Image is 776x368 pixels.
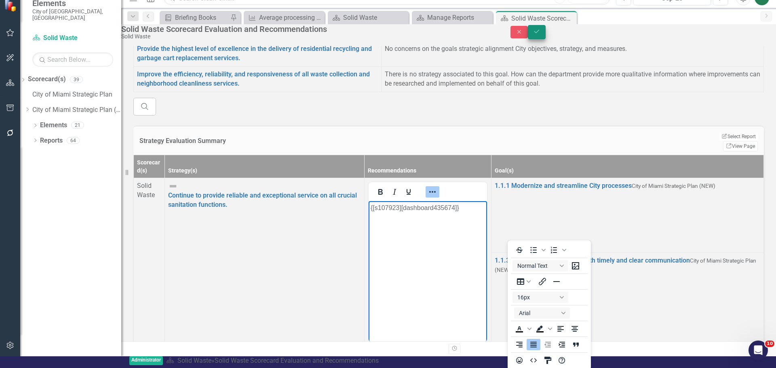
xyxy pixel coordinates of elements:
[162,13,228,23] a: Briefing Books
[121,34,494,40] div: Solid Waste
[137,182,155,199] span: Solid Waste
[139,137,567,145] h3: Strategy Evaluation Summary
[495,182,632,189] a: 1.1.1 Modernize and streamline City processes
[765,341,774,347] span: 10
[514,307,570,319] button: Font Arial
[134,41,382,67] td: Double-Click to Edit Right Click for Context Menu
[512,276,535,287] button: Table
[527,355,540,366] button: HTML Editor
[632,183,715,189] span: City of Miami Strategic Plan (NEW)
[519,310,559,316] span: Arial
[134,67,382,92] td: Double-Click to Edit Right Click for Context Menu
[517,263,557,269] span: Normal Text
[369,201,487,342] iframe: Rich Text Area
[554,323,567,334] button: Align left
[28,75,66,84] a: Scorecard(s)
[137,158,161,175] div: Scorecard(s)
[569,260,582,271] button: Insert image
[71,122,84,129] div: 21
[719,132,758,141] button: Select Report
[517,294,557,301] span: 16px
[555,355,569,366] button: Help
[541,355,555,366] button: CSS Editor
[129,356,163,366] span: Administrator
[541,339,555,350] button: Decrease indent
[385,70,760,88] p: There is no strategy associated to this goal. How can the department provide more qualitative inf...
[385,44,760,54] p: No concerns on the goals strategic alignment City objectives, strategy, and measures.
[414,13,491,23] a: Manage Reports
[175,13,228,23] div: Briefing Books
[426,186,439,198] button: Reveal or hide additional toolbar items
[343,13,407,23] div: Solid Waste
[512,292,568,303] button: Font size 16px
[533,323,553,334] div: Background color Black
[330,13,407,23] a: Solid Waste
[512,355,526,366] button: Emojis
[246,13,323,23] a: Average processing time for RFP/RFQs (A&E) (days)
[388,186,401,198] button: Italic
[536,276,549,287] button: Insert/edit link
[527,244,547,256] div: Bullet list
[511,13,575,23] div: Solid Waste Scorecard Evaluation and Recommendations
[121,25,494,34] div: Solid Waste Scorecard Evaluation and Recommendations
[368,166,488,175] div: Recommendations
[70,76,83,83] div: 39
[32,53,113,67] input: Search Below...
[527,339,540,350] button: Justify
[166,356,443,366] div: »
[40,136,63,145] a: Reports
[32,8,113,21] small: City of [GEOGRAPHIC_DATA], [GEOGRAPHIC_DATA]
[168,191,357,208] a: Continue to provide reliable and exceptional service on all crucial sanitation functions.
[402,186,415,198] button: Underline
[382,67,764,92] td: Double-Click to Edit
[168,166,361,175] div: Strategy(s)
[749,341,768,360] iframe: Intercom live chat
[32,105,121,115] a: City of Miami Strategic Plan (NEW)
[259,13,323,23] div: Average processing time for RFP/RFQs (A&E) (days)
[137,70,370,87] a: Improve the efficiency, reliability, and responsiveness of all waste collection and neighborhood ...
[569,339,583,350] button: Blockquote
[495,257,756,273] span: City of Miami Strategic Plan (NEW)
[67,137,80,144] div: 64
[40,121,67,130] a: Elements
[512,260,568,271] button: Block Normal Text
[512,244,526,256] button: Strikethrough
[32,90,121,99] a: City of Miami Strategic Plan
[555,339,569,350] button: Increase indent
[547,244,567,256] div: Numbered list
[427,13,491,23] div: Manage Reports
[550,276,563,287] button: Horizontal line
[373,186,387,198] button: Bold
[32,34,113,43] a: Solid Waste
[495,257,690,264] a: 1.1.3 Engage all Stakeholders with timely and clear communication
[495,166,760,175] div: Goal(s)
[723,141,758,151] a: View Page
[168,181,178,191] img: Not Defined
[568,323,582,334] button: Align center
[382,41,764,67] td: Double-Click to Edit
[512,339,526,350] button: Align right
[512,323,533,334] div: Text color Black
